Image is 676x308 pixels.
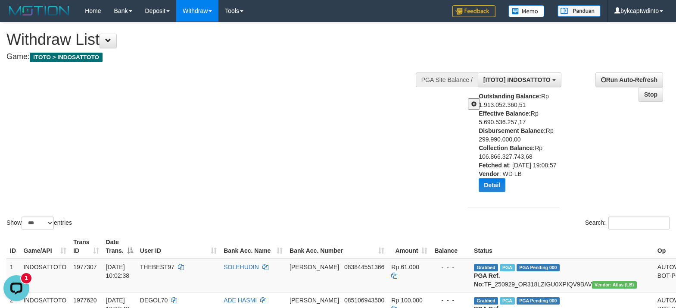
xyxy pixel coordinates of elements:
img: panduan.png [558,5,601,17]
span: PGA Pending [517,297,560,305]
span: [DATE] 10:02:38 [106,264,130,279]
label: Show entries [6,217,72,229]
button: [ITOTO] INDOSATTOTO [478,72,561,87]
b: Fetched at [479,162,509,169]
select: Showentries [22,217,54,229]
span: ITOTO > INDOSATTOTO [30,53,103,62]
span: Rp 100.000 [391,297,422,304]
a: Run Auto-Refresh [595,72,663,87]
button: Detail [479,178,505,192]
span: 1977620 [73,297,97,304]
th: Amount: activate to sort column ascending [388,234,431,259]
h1: Withdraw List [6,31,442,48]
span: 1977307 [73,264,97,270]
div: PGA Site Balance / [416,72,478,87]
a: SOLEHUDIN [224,264,259,270]
td: INDOSATTOTO [20,259,70,292]
b: PGA Ref. No: [474,272,500,288]
span: Copy 083844551366 to clipboard [344,264,384,270]
img: Button%20Memo.svg [508,5,545,17]
th: Bank Acc. Number: activate to sort column ascending [286,234,388,259]
th: Date Trans.: activate to sort column descending [103,234,137,259]
input: Search: [608,217,670,229]
span: DEGOL70 [140,297,168,304]
th: Trans ID: activate to sort column ascending [70,234,102,259]
label: Search: [585,217,670,229]
td: TF_250929_OR318LZIGU0XPIQV9BAV [470,259,654,292]
th: Game/API: activate to sort column ascending [20,234,70,259]
th: Bank Acc. Name: activate to sort column ascending [220,234,286,259]
b: Disbursement Balance: [479,127,546,134]
img: MOTION_logo.png [6,4,72,17]
b: Outstanding Balance: [479,93,541,100]
th: Balance [431,234,470,259]
h4: Game: [6,53,442,61]
td: 1 [6,259,20,292]
a: ADE HASMI [224,297,257,304]
span: PGA Pending [517,264,560,271]
span: Vendor URL: https://dashboard.q2checkout.com/secure [592,281,637,289]
th: Status [470,234,654,259]
div: - - - [434,296,467,305]
span: Marked by bykanggota2 [500,297,515,305]
a: Stop [639,87,663,102]
span: [PERSON_NAME] [290,297,339,304]
span: Grabbed [474,297,498,305]
b: Collection Balance: [479,145,535,151]
span: THEBEST97 [140,264,174,270]
b: Vendor [479,170,499,177]
span: Marked by bykanggota2 [500,264,515,271]
b: Effective Balance: [479,110,531,117]
span: Grabbed [474,264,498,271]
button: Open LiveChat chat widget [3,3,29,29]
span: [ITOTO] INDOSATTOTO [483,76,551,83]
div: New messages notification [21,1,31,12]
span: [PERSON_NAME] [290,264,339,270]
div: Rp 1.913.052.360,51 Rp 5.690.536.257,17 Rp 299.990.000,00 Rp 106.866.327.743,68 : [DATE] 19:08:57... [479,92,565,198]
div: - - - [434,263,467,271]
img: Feedback.jpg [452,5,495,17]
th: User ID: activate to sort column ascending [137,234,220,259]
th: ID [6,234,20,259]
span: Rp 61.000 [391,264,419,270]
span: Copy 085106943500 to clipboard [344,297,384,304]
